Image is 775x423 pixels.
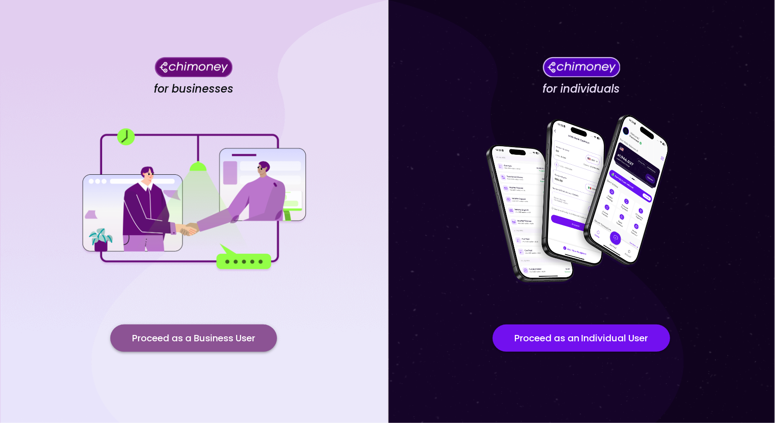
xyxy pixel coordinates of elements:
button: Proceed as an Individual User [493,325,670,352]
img: for individuals [468,109,695,291]
img: Chimoney for individuals [543,57,620,77]
button: Proceed as a Business User [110,325,277,352]
h4: for businesses [154,82,233,96]
img: Chimoney for businesses [155,57,232,77]
h4: for individuals [543,82,620,96]
img: for businesses [80,128,307,271]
